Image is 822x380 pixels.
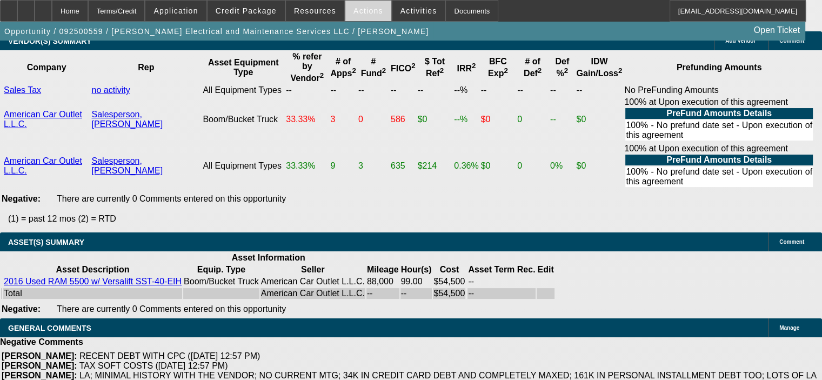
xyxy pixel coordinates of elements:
[260,288,365,299] td: American Car Outlet L.L.C.
[725,38,756,44] span: Add Vendor
[524,57,542,78] b: # of Def
[576,143,623,189] td: $0
[750,21,804,39] a: Open Ticket
[286,1,344,21] button: Resources
[208,1,285,21] button: Credit Package
[4,27,429,36] span: Opportunity / 092500559 / [PERSON_NAME] Electrical and Maintenance Services LLC / [PERSON_NAME]
[4,277,182,286] a: 2016 Used RAM 5500 w/ Versalift SST-40-EIH
[330,143,356,189] td: 9
[358,97,389,142] td: 0
[550,97,575,142] td: --
[366,288,399,299] td: --
[4,110,82,129] a: American Car Outlet L.L.C.
[367,265,399,274] b: Mileage
[183,276,259,287] td: Boom/Bucket Truck
[417,143,453,189] td: $214
[2,361,77,370] b: [PERSON_NAME]:
[366,276,399,287] td: 88,000
[8,214,822,224] p: (1) = past 12 mos (2) = RTD
[320,71,324,79] sup: 2
[2,351,77,361] b: [PERSON_NAME]:
[91,110,163,129] a: Salesperson, [PERSON_NAME]
[480,143,516,189] td: $0
[538,66,542,75] sup: 2
[2,194,41,203] b: Negative:
[202,97,284,142] td: Boom/Bucket Truck
[330,85,356,96] td: --
[400,6,437,15] span: Activities
[453,97,479,142] td: --%
[517,97,549,142] td: 0
[517,85,549,96] td: --
[537,264,554,275] th: Edit
[285,85,329,96] td: --
[301,265,325,274] b: Seller
[285,143,329,189] td: 33.33%
[353,6,383,15] span: Actions
[56,265,130,274] b: Asset Description
[625,120,813,141] td: 100% - No prefund date set - Upon execution of this agreement
[79,361,228,370] span: TAX SOFT COSTS ([DATE] 12:57 PM)
[4,289,182,298] div: Total
[576,97,623,142] td: $0
[425,57,445,78] b: $ Tot Ref
[138,63,154,72] b: Rep
[91,156,163,175] a: Salesperson, [PERSON_NAME]
[480,85,516,96] td: --
[57,194,286,203] span: There are currently 0 Comments entered on this opportunity
[285,97,329,142] td: 33.33%
[433,288,465,299] td: $54,500
[8,324,91,332] span: GENERAL COMMENTS
[358,85,389,96] td: --
[666,109,772,118] b: PreFund Amounts Details
[290,52,324,83] b: % refer by Vendor
[330,57,356,78] b: # of Apps
[390,85,416,96] td: --
[391,64,416,73] b: FICO
[417,85,453,96] td: --
[2,304,41,314] b: Negative:
[208,58,279,77] b: Asset Equipment Type
[468,265,535,274] b: Asset Term Rec.
[294,6,336,15] span: Resources
[453,143,479,189] td: 0.36%
[8,238,84,246] span: ASSET(S) SUMMARY
[624,144,814,188] div: 100% at Upon execution of this agreement
[330,97,356,142] td: 3
[618,66,622,75] sup: 2
[2,371,77,380] b: [PERSON_NAME]:
[550,143,575,189] td: 0%
[440,265,459,274] b: Cost
[677,63,762,72] b: Prefunding Amounts
[27,63,66,72] b: Company
[555,57,569,78] b: Def %
[232,253,305,262] b: Asset Information
[361,57,386,78] b: # Fund
[79,351,260,361] span: RECENT DEBT WITH CPC ([DATE] 12:57 PM)
[440,66,444,75] sup: 2
[417,97,453,142] td: $0
[779,38,804,44] span: Comment
[433,276,465,287] td: $54,500
[390,143,416,189] td: 635
[390,97,416,142] td: 586
[488,57,508,78] b: BFC Exp
[480,97,516,142] td: $0
[504,66,507,75] sup: 2
[467,276,536,287] td: --
[453,85,479,96] td: --%
[400,288,432,299] td: --
[779,239,804,245] span: Comment
[467,288,536,299] td: --
[57,304,286,314] span: There are currently 0 Comments entered on this opportunity
[624,97,814,142] div: 100% at Upon execution of this agreement
[457,64,476,73] b: IRR
[517,143,549,189] td: 0
[216,6,277,15] span: Credit Package
[625,166,813,187] td: 100% - No prefund date set - Upon execution of this agreement
[260,276,365,287] td: American Car Outlet L.L.C.
[145,1,206,21] button: Application
[358,143,389,189] td: 3
[345,1,391,21] button: Actions
[550,85,575,96] td: --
